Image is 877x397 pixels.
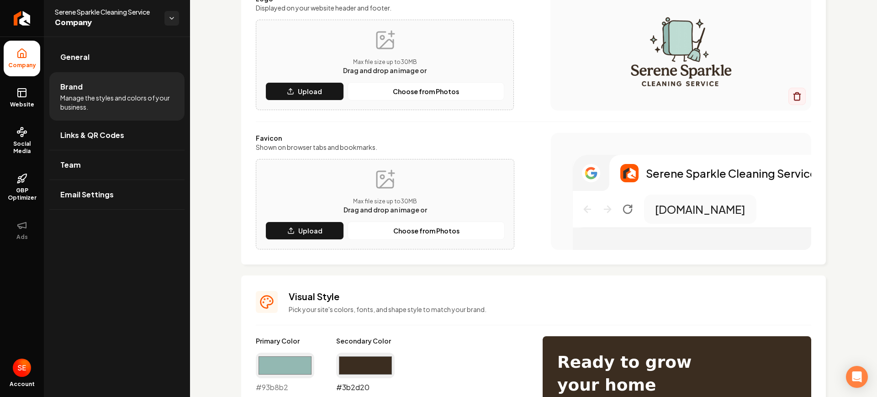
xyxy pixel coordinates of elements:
[655,202,745,217] p: [DOMAIN_NAME]
[256,336,314,345] label: Primary Color
[13,233,32,241] span: Ads
[846,366,868,388] div: Open Intercom Messenger
[4,166,40,209] a: GBP Optimizer
[4,119,40,162] a: Social Media
[289,290,811,303] h3: Visual Style
[298,87,322,96] p: Upload
[336,336,395,345] label: Secondary Color
[393,87,459,96] p: Choose from Photos
[49,42,185,72] a: General
[348,222,505,240] button: Choose from Photos
[60,93,174,111] span: Manage the styles and colors of your business.
[60,52,90,63] span: General
[336,353,395,393] div: #3b2d20
[4,80,40,116] a: Website
[646,166,817,180] p: Serene Sparkle Cleaning Service
[343,66,427,74] span: Drag and drop an image or
[55,16,157,29] span: Company
[256,143,514,152] label: Shown on browser tabs and bookmarks.
[60,189,114,200] span: Email Settings
[256,3,514,12] label: Displayed on your website header and footer.
[343,58,427,66] p: Max file size up to 30 MB
[14,11,31,26] img: Rebolt Logo
[256,353,314,393] div: #93b8b2
[256,133,514,143] label: Favicon
[393,226,460,235] p: Choose from Photos
[60,81,83,92] span: Brand
[265,222,344,240] button: Upload
[49,150,185,180] a: Team
[49,121,185,150] a: Links & QR Codes
[13,359,31,377] button: Open user button
[343,206,427,214] span: Drag and drop an image or
[289,305,811,314] p: Pick your site's colors, fonts, and shape style to match your brand.
[60,130,124,141] span: Links & QR Codes
[5,62,40,69] span: Company
[49,180,185,209] a: Email Settings
[60,159,81,170] span: Team
[569,16,793,89] img: Logo
[343,198,427,205] p: Max file size up to 30 MB
[298,226,322,235] p: Upload
[6,101,38,108] span: Website
[348,82,504,101] button: Choose from Photos
[13,359,31,377] img: Staci Eschelweck
[4,187,40,201] span: GBP Optimizer
[55,7,157,16] span: Serene Sparkle Cleaning Service
[10,381,35,388] span: Account
[4,212,40,248] button: Ads
[265,82,344,101] button: Upload
[620,164,639,182] img: Logo
[4,140,40,155] span: Social Media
